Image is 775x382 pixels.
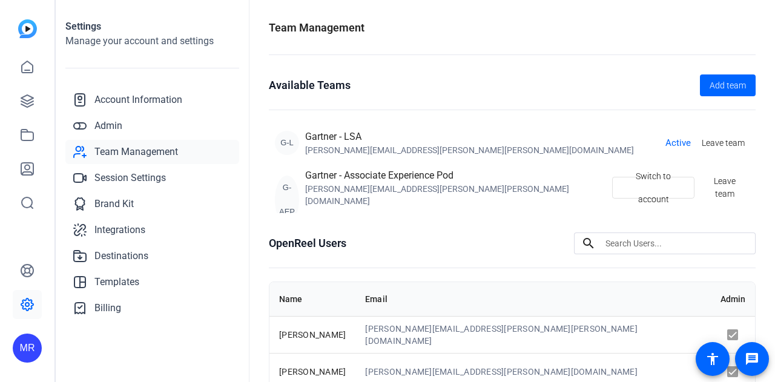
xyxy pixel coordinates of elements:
a: Destinations [65,244,239,268]
input: Search Users... [605,236,746,251]
div: Gartner - LSA [305,130,634,144]
span: [PERSON_NAME] [279,367,346,377]
a: Admin [65,114,239,138]
th: Admin [711,282,756,316]
div: [PERSON_NAME][EMAIL_ADDRESS][PERSON_NAME][PERSON_NAME][DOMAIN_NAME] [305,144,634,156]
span: Account Information [94,93,182,107]
mat-icon: search [574,236,603,251]
span: Integrations [94,223,145,237]
span: [PERSON_NAME] [279,330,346,340]
span: Session Settings [94,171,166,185]
th: Name [269,282,355,316]
a: Account Information [65,88,239,112]
mat-icon: message [745,352,759,366]
h2: Manage your account and settings [65,34,239,48]
h1: Settings [65,19,239,34]
span: Brand Kit [94,197,134,211]
div: MR [13,334,42,363]
span: Admin [94,119,122,133]
a: Brand Kit [65,192,239,216]
h1: OpenReel Users [269,235,346,252]
div: Gartner - Associate Experience Pod [305,168,612,183]
img: blue-gradient.svg [18,19,37,38]
div: [PERSON_NAME][EMAIL_ADDRESS][PERSON_NAME][PERSON_NAME][DOMAIN_NAME] [305,183,612,207]
a: Session Settings [65,166,239,190]
span: Billing [94,301,121,315]
span: Templates [94,275,139,289]
button: Leave team [697,132,750,154]
mat-icon: accessibility [705,352,720,366]
span: Leave team [702,137,745,150]
a: Team Management [65,140,239,164]
span: Leave team [705,175,745,200]
a: Integrations [65,218,239,242]
span: Active [665,136,691,150]
span: Destinations [94,249,148,263]
div: G-L [275,131,299,155]
span: Add team [710,79,746,92]
h1: Team Management [269,19,364,36]
th: Email [355,282,710,316]
button: Add team [700,74,756,96]
button: Switch to account [612,177,694,199]
span: Team Management [94,145,178,159]
span: Switch to account [622,165,684,211]
td: [PERSON_NAME][EMAIL_ADDRESS][PERSON_NAME][PERSON_NAME][DOMAIN_NAME] [355,316,710,353]
a: Templates [65,270,239,294]
a: Billing [65,296,239,320]
button: Leave team [701,177,750,199]
h1: Available Teams [269,77,351,94]
div: G-AEP [275,176,299,224]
